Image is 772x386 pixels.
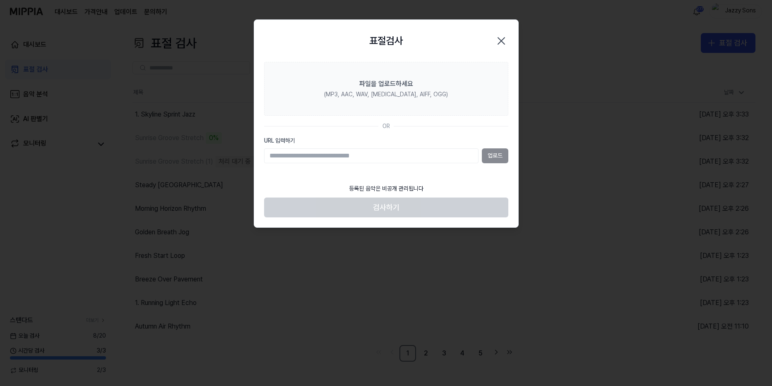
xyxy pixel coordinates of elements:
[359,79,413,89] div: 파일을 업로드하세요
[344,180,428,198] div: 등록된 음악은 비공개 관리됩니다
[264,137,508,145] label: URL 입력하기
[369,33,403,49] h2: 표절검사
[382,122,390,131] div: OR
[324,91,448,99] div: (MP3, AAC, WAV, [MEDICAL_DATA], AIFF, OGG)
